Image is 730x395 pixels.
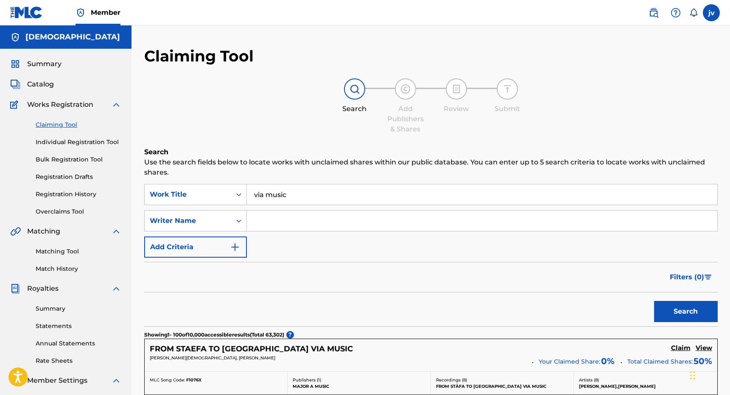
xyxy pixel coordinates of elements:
a: CatalogCatalog [10,79,54,89]
img: Top Rightsholder [76,8,86,18]
p: Recordings ( 8 ) [436,377,569,383]
img: filter [705,275,712,280]
p: [PERSON_NAME],[PERSON_NAME] [579,383,712,389]
p: FROM STÄFA TO [GEOGRAPHIC_DATA] VIA MUSIC [436,383,569,389]
p: Publishers ( 1 ) [293,377,425,383]
a: Statements [36,322,121,331]
span: Royalties [27,284,59,294]
a: Annual Statements [36,339,121,348]
iframe: Chat Widget [688,354,730,395]
div: Submit [486,104,529,114]
p: Use the search fields below to locate works with unclaimed shares within our public database. You... [144,157,718,178]
a: Rate Sheets [36,356,121,365]
a: Overclaims Tool [36,207,121,216]
div: Help [667,4,684,21]
span: ? [286,331,294,339]
img: step indicator icon for Add Publishers & Shares [400,84,411,94]
img: Catalog [10,79,20,89]
a: Match History [36,264,121,273]
div: Drag [690,363,695,388]
img: step indicator icon for Review [451,84,461,94]
form: Search Form [144,184,718,326]
p: Showing 1 - 100 of 10,000 accessible results (Total 63,302 ) [144,331,284,339]
a: Registration Drafts [36,172,121,181]
a: View [696,344,712,353]
img: 9d2ae6d4665cec9f34b9.svg [230,242,240,252]
img: step indicator icon for Submit [502,84,512,94]
h5: View [696,344,712,352]
span: Matching [27,226,60,236]
span: Filters ( 0 ) [670,272,704,282]
p: Artists ( 8 ) [579,377,712,383]
h2: Claiming Tool [144,47,254,66]
a: Public Search [645,4,662,21]
span: Member Settings [27,376,87,386]
img: expand [111,376,121,386]
img: step indicator icon for Search [350,84,360,94]
button: Filters (0) [665,267,718,288]
a: Bulk Registration Tool [36,155,121,164]
a: Matching Tool [36,247,121,256]
div: Add Publishers & Shares [384,104,427,134]
div: Review [435,104,478,114]
span: MLC Song Code: [150,377,185,383]
span: F1076X [186,377,201,383]
span: Summary [27,59,62,69]
span: Total Claimed Shares: [627,358,693,365]
img: expand [111,226,121,236]
p: MAJOR A MUSIC [293,383,425,389]
img: Summary [10,59,20,69]
div: Notifications [689,8,698,17]
span: Your Claimed Share: [539,357,600,366]
span: 0 % [601,355,615,367]
span: [PERSON_NAME][DEMOGRAPHIC_DATA], [PERSON_NAME] [150,355,275,361]
img: expand [111,100,121,110]
h5: FROM STAEFA TO WILLISAU VIA MUSIC [150,344,353,354]
img: search [649,8,659,18]
span: Works Registration [27,100,93,110]
span: Catalog [27,79,54,89]
img: expand [111,284,121,294]
div: User Menu [703,4,720,21]
span: Member [91,8,120,17]
button: Add Criteria [144,236,247,258]
img: Works Registration [10,100,21,110]
img: MLC Logo [10,6,43,19]
a: Registration History [36,190,121,199]
h5: VAIYEH [25,32,120,42]
a: Claiming Tool [36,120,121,129]
iframe: Resource Center [706,258,730,330]
img: Matching [10,226,21,236]
button: Search [654,301,718,322]
div: Search [333,104,376,114]
h6: Search [144,147,718,157]
a: Summary [36,304,121,313]
div: Writer Name [150,216,226,226]
a: Individual Registration Tool [36,138,121,147]
img: Accounts [10,32,20,42]
h5: Claim [671,344,691,352]
div: Work Title [150,189,226,200]
a: SummarySummary [10,59,62,69]
img: help [671,8,681,18]
img: Royalties [10,284,20,294]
